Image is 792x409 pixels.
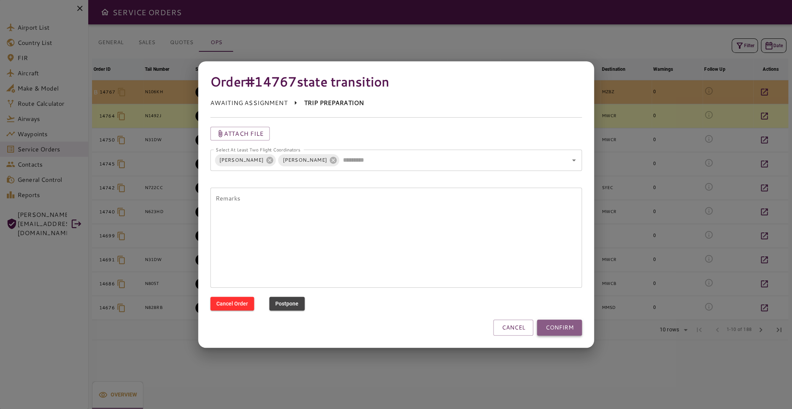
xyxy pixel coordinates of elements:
[210,73,582,89] h4: Order #14767 state transition
[568,155,579,166] button: Open
[493,320,533,336] button: CANCEL
[215,156,268,164] span: [PERSON_NAME]
[224,129,264,138] p: Attach file
[269,297,305,311] button: Postpone
[278,154,340,166] div: [PERSON_NAME]
[278,156,332,164] span: [PERSON_NAME]
[304,99,364,108] p: TRIP PREPARATION
[210,99,287,108] p: AWAITING ASSIGNMENT
[215,154,276,166] div: [PERSON_NAME]
[210,297,254,311] button: Cancel Order
[216,146,300,153] label: Select At Least Two Flight Coordinators
[537,320,582,336] button: CONFIRM
[210,127,270,140] button: Attach file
